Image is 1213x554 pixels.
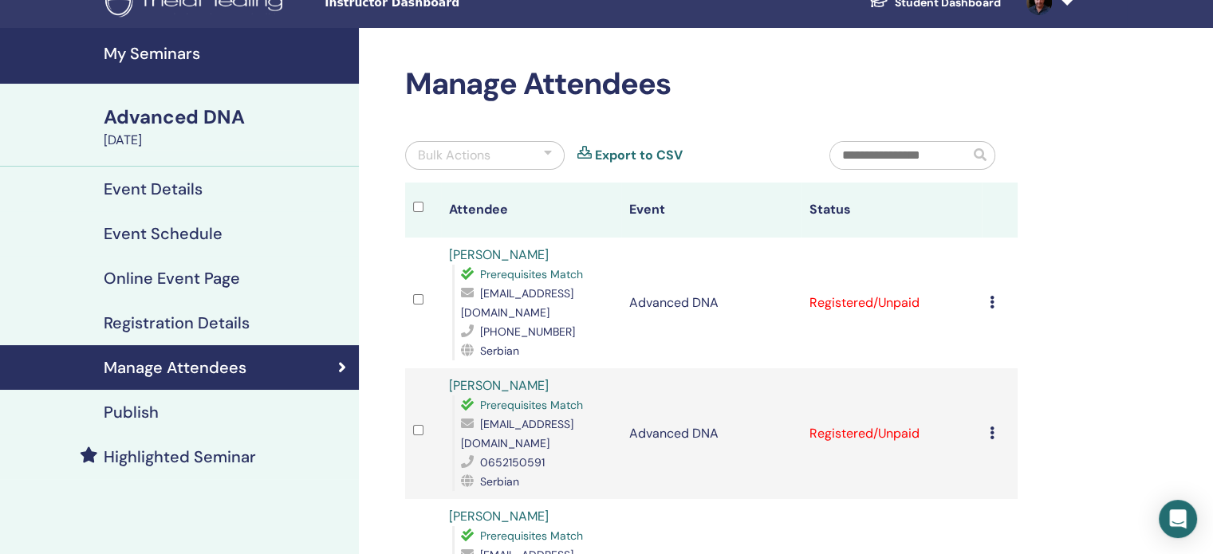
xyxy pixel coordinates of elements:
[480,267,583,281] span: Prerequisites Match
[595,146,683,165] a: Export to CSV
[461,286,573,320] span: [EMAIL_ADDRESS][DOMAIN_NAME]
[405,66,1018,103] h2: Manage Attendees
[480,398,583,412] span: Prerequisites Match
[449,377,549,394] a: [PERSON_NAME]
[621,183,801,238] th: Event
[104,224,223,243] h4: Event Schedule
[449,508,549,525] a: [PERSON_NAME]
[1159,500,1197,538] div: Open Intercom Messenger
[104,44,349,63] h4: My Seminars
[104,313,250,332] h4: Registration Details
[104,269,240,288] h4: Online Event Page
[441,183,621,238] th: Attendee
[104,358,246,377] h4: Manage Attendees
[461,417,573,450] span: [EMAIL_ADDRESS][DOMAIN_NAME]
[801,183,982,238] th: Status
[104,104,349,131] div: Advanced DNA
[104,403,159,422] h4: Publish
[621,368,801,499] td: Advanced DNA
[418,146,490,165] div: Bulk Actions
[480,455,545,470] span: 0652150591
[104,131,349,150] div: [DATE]
[104,447,256,466] h4: Highlighted Seminar
[480,324,575,339] span: [PHONE_NUMBER]
[480,474,519,489] span: Serbian
[449,246,549,263] a: [PERSON_NAME]
[480,528,583,543] span: Prerequisites Match
[94,104,359,150] a: Advanced DNA[DATE]
[480,344,519,358] span: Serbian
[104,179,203,198] h4: Event Details
[621,238,801,368] td: Advanced DNA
